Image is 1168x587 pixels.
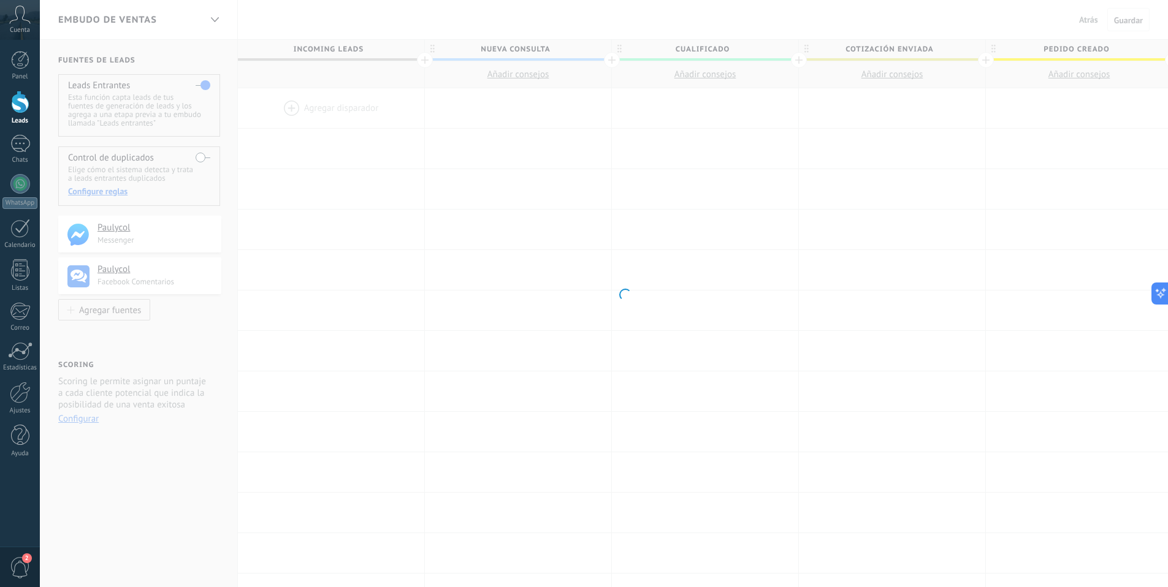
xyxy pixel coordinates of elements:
div: Listas [2,284,38,292]
div: Ajustes [2,407,38,415]
div: Estadísticas [2,364,38,372]
div: Calendario [2,241,38,249]
span: Cuenta [10,26,30,34]
div: Correo [2,324,38,332]
span: 2 [22,553,32,563]
div: WhatsApp [2,197,37,209]
div: Panel [2,73,38,81]
div: Chats [2,156,38,164]
div: Leads [2,117,38,125]
div: Ayuda [2,450,38,458]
